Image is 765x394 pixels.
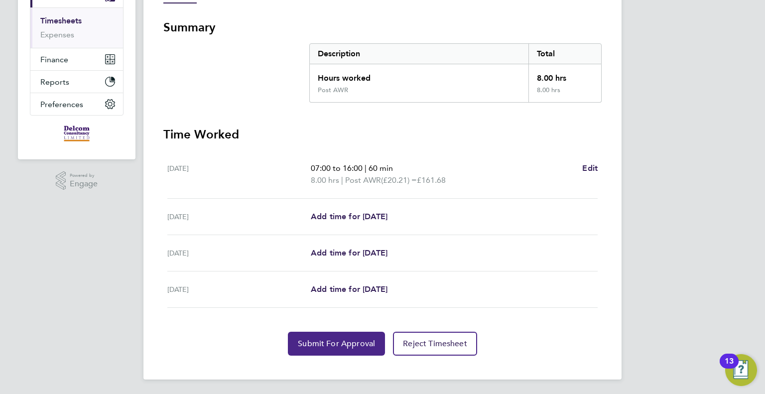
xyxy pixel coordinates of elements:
a: Add time for [DATE] [311,283,387,295]
span: Preferences [40,100,83,109]
span: 07:00 to 16:00 [311,163,363,173]
span: Engage [70,180,98,188]
span: 60 min [369,163,393,173]
button: Finance [30,48,123,70]
button: Submit For Approval [288,332,385,356]
div: [DATE] [167,247,311,259]
span: | [341,175,343,185]
button: Reports [30,71,123,93]
span: Post AWR [345,174,381,186]
img: delcomconsultancyltd-logo-retina.png [64,126,90,141]
div: Description [310,44,528,64]
section: Timesheet [163,19,602,356]
a: Go to home page [30,126,124,141]
span: Edit [582,163,598,173]
a: Edit [582,162,598,174]
div: Hours worked [310,64,528,86]
span: Powered by [70,171,98,180]
span: (£20.21) = [381,175,417,185]
div: Total [528,44,601,64]
span: Add time for [DATE] [311,212,387,221]
div: Timesheets [30,7,123,48]
div: [DATE] [167,211,311,223]
div: Summary [309,43,602,103]
button: Open Resource Center, 13 new notifications [725,354,757,386]
div: 13 [725,361,734,374]
a: Powered byEngage [56,171,98,190]
h3: Summary [163,19,602,35]
div: [DATE] [167,162,311,186]
div: 8.00 hrs [528,64,601,86]
div: 8.00 hrs [528,86,601,102]
h3: Time Worked [163,127,602,142]
span: £161.68 [417,175,446,185]
span: Add time for [DATE] [311,284,387,294]
span: Submit For Approval [298,339,375,349]
a: Timesheets [40,16,82,25]
span: Add time for [DATE] [311,248,387,258]
span: 8.00 hrs [311,175,339,185]
div: Post AWR [318,86,348,94]
span: | [365,163,367,173]
span: Reports [40,77,69,87]
div: [DATE] [167,283,311,295]
button: Reject Timesheet [393,332,477,356]
span: Finance [40,55,68,64]
a: Add time for [DATE] [311,211,387,223]
span: Reject Timesheet [403,339,467,349]
a: Expenses [40,30,74,39]
button: Preferences [30,93,123,115]
a: Add time for [DATE] [311,247,387,259]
